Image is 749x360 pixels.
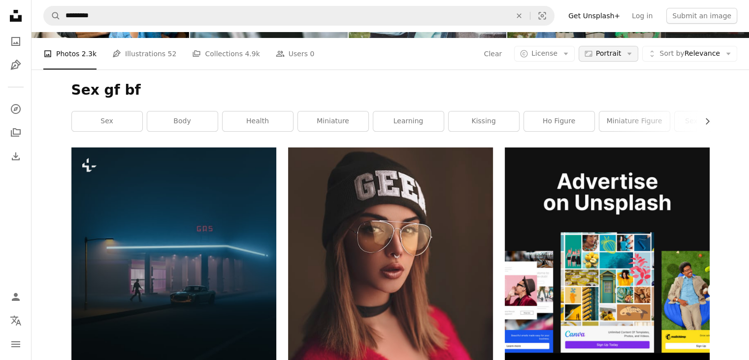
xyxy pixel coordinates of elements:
button: Visual search [530,6,554,25]
form: Find visuals sitewide [43,6,554,26]
a: body [147,111,218,131]
a: a car parked in front of a gas station [71,271,276,280]
span: License [531,49,557,57]
a: sex [72,111,142,131]
a: Users 0 [276,38,315,70]
a: sex education [675,111,745,131]
a: Collections 4.9k [192,38,260,70]
button: Language [6,311,26,330]
span: 4.9k [245,48,260,59]
button: scroll list to the right [698,111,710,131]
a: miniature figure [599,111,670,131]
button: Submit an image [666,8,737,24]
a: learning [373,111,444,131]
a: health [223,111,293,131]
span: Sort by [659,49,684,57]
span: Portrait [596,49,621,59]
a: Illustrations [6,55,26,75]
a: Collections [6,123,26,143]
button: Search Unsplash [44,6,61,25]
span: Relevance [659,49,720,59]
img: file-1636576776643-80d394b7be57image [505,147,710,353]
a: woman wearing black and white knit hat [288,271,493,280]
span: 52 [168,48,177,59]
a: ho figure [524,111,594,131]
a: Download History [6,146,26,166]
button: Menu [6,334,26,354]
a: Log in [626,8,658,24]
button: Clear [484,46,503,62]
a: Photos [6,32,26,51]
button: Clear [508,6,530,25]
a: Home — Unsplash [6,6,26,28]
a: Log in / Sign up [6,287,26,307]
span: 0 [310,48,314,59]
a: Illustrations 52 [112,38,176,70]
a: kissing [449,111,519,131]
button: License [514,46,575,62]
h1: Sex gf bf [71,81,710,99]
button: Sort byRelevance [642,46,737,62]
button: Portrait [579,46,638,62]
a: Get Unsplash+ [562,8,626,24]
a: Explore [6,99,26,119]
a: miniature [298,111,368,131]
